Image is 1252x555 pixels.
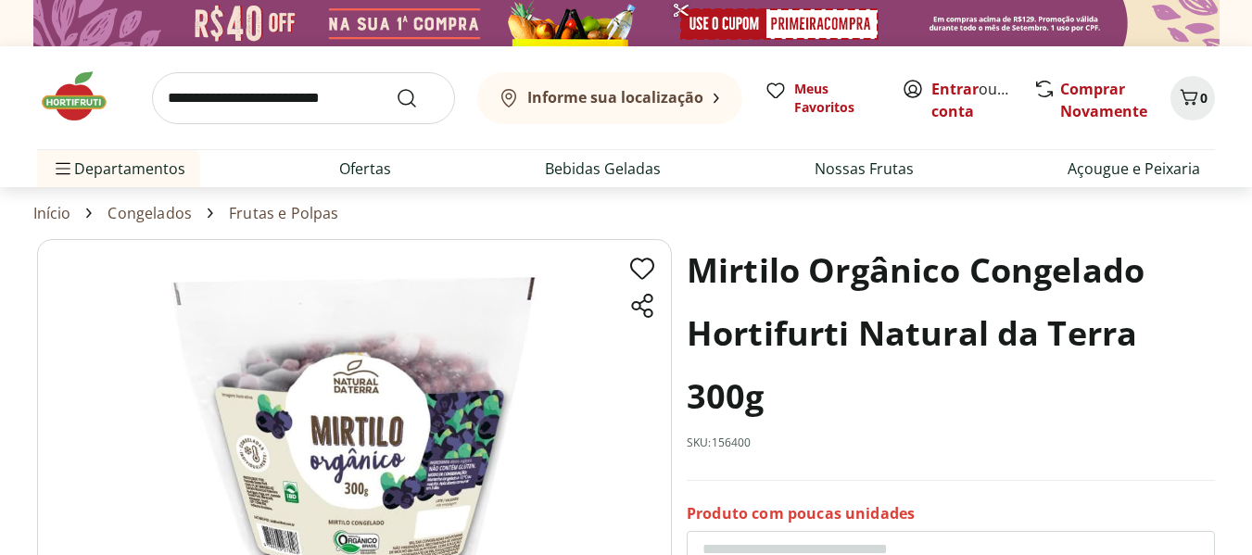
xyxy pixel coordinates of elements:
[527,87,703,107] b: Informe sua localização
[545,158,661,180] a: Bebidas Geladas
[687,503,915,523] p: Produto com poucas unidades
[339,158,391,180] a: Ofertas
[931,78,1014,122] span: ou
[396,87,440,109] button: Submit Search
[107,205,192,221] a: Congelados
[229,205,338,221] a: Frutas e Polpas
[37,69,130,124] img: Hortifruti
[477,72,742,124] button: Informe sua localização
[687,239,1215,428] h1: Mirtilo Orgânico Congelado Hortifurti Natural da Terra 300g
[794,80,879,117] span: Meus Favoritos
[931,79,1033,121] a: Criar conta
[1060,79,1147,121] a: Comprar Novamente
[931,79,979,99] a: Entrar
[52,146,74,191] button: Menu
[52,146,185,191] span: Departamentos
[1170,76,1215,120] button: Carrinho
[765,80,879,117] a: Meus Favoritos
[152,72,455,124] input: search
[815,158,914,180] a: Nossas Frutas
[687,435,752,450] p: SKU: 156400
[1200,89,1208,107] span: 0
[33,205,71,221] a: Início
[1068,158,1200,180] a: Açougue e Peixaria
